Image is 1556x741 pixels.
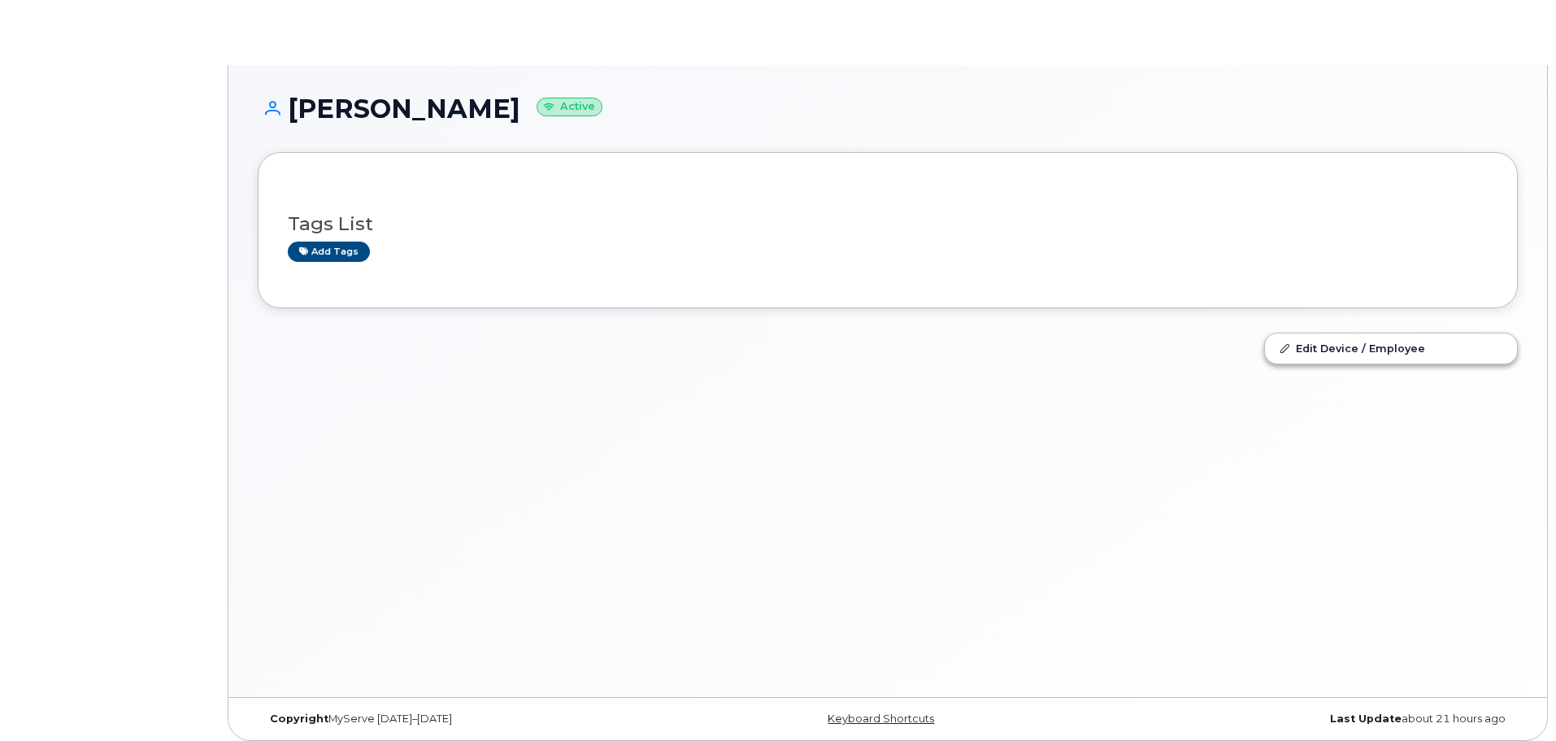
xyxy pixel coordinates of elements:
h1: [PERSON_NAME] [258,94,1518,123]
div: about 21 hours ago [1097,713,1518,726]
h3: Tags List [288,214,1488,234]
small: Active [537,98,602,116]
div: MyServe [DATE]–[DATE] [258,713,678,726]
a: Edit Device / Employee [1265,333,1517,363]
a: Add tags [288,242,370,262]
strong: Copyright [270,713,328,725]
a: Keyboard Shortcuts [828,713,934,725]
strong: Last Update [1330,713,1402,725]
